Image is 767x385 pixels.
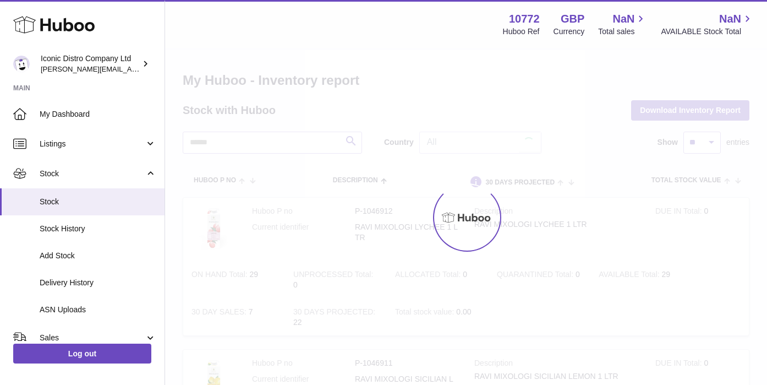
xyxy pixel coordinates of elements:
span: Add Stock [40,251,156,261]
span: Sales [40,333,145,343]
span: Stock History [40,224,156,234]
div: Currency [554,26,585,37]
span: Total sales [598,26,647,37]
span: Listings [40,139,145,149]
a: NaN Total sales [598,12,647,37]
span: Stock [40,169,145,179]
a: NaN AVAILABLE Stock Total [661,12,754,37]
strong: 10772 [509,12,540,26]
span: [PERSON_NAME][EMAIL_ADDRESS][DOMAIN_NAME] [41,64,221,73]
span: My Dashboard [40,109,156,120]
span: ASN Uploads [40,305,156,315]
span: AVAILABLE Stock Total [661,26,754,37]
a: Log out [13,344,151,364]
div: Huboo Ref [503,26,540,37]
div: Iconic Distro Company Ltd [41,53,140,74]
img: paul@iconicdistro.com [13,56,30,72]
span: NaN [612,12,634,26]
span: Delivery History [40,278,156,288]
span: NaN [719,12,741,26]
strong: GBP [561,12,584,26]
span: Stock [40,197,156,207]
